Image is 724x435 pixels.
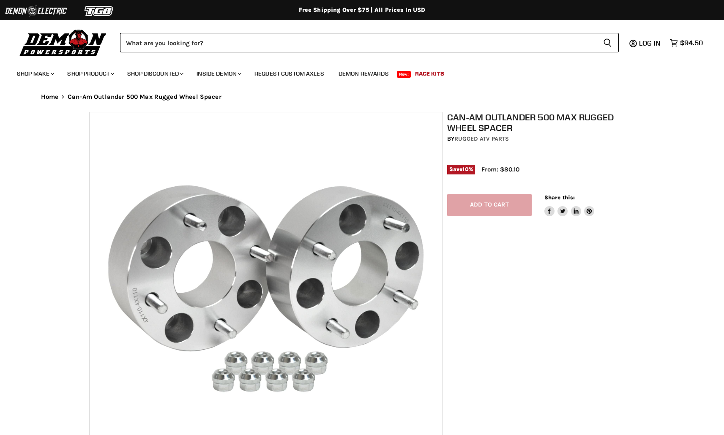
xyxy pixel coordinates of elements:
[61,65,119,82] a: Shop Product
[68,3,131,19] img: TGB Logo 2
[397,71,411,78] span: New!
[68,93,221,101] span: Can-Am Outlander 500 Max Rugged Wheel Spacer
[639,39,661,47] span: Log in
[11,65,59,82] a: Shop Make
[24,6,700,14] div: Free Shipping Over $75 | All Prices In USD
[447,134,640,144] div: by
[332,65,395,82] a: Demon Rewards
[24,93,700,101] nav: Breadcrumbs
[120,33,619,52] form: Product
[11,62,701,82] ul: Main menu
[462,166,468,172] span: 10
[596,33,619,52] button: Search
[120,33,596,52] input: Search
[4,3,68,19] img: Demon Electric Logo 2
[190,65,246,82] a: Inside Demon
[544,194,595,216] aside: Share this:
[447,165,475,174] span: Save %
[454,135,509,142] a: Rugged ATV Parts
[248,65,331,82] a: Request Custom Axles
[41,93,59,101] a: Home
[17,27,109,57] img: Demon Powersports
[481,166,519,173] span: From: $80.10
[447,112,640,133] h1: Can-Am Outlander 500 Max Rugged Wheel Spacer
[121,65,189,82] a: Shop Discounted
[635,39,666,47] a: Log in
[409,65,451,82] a: Race Kits
[544,194,575,201] span: Share this:
[666,37,707,49] a: $94.50
[680,39,703,47] span: $94.50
